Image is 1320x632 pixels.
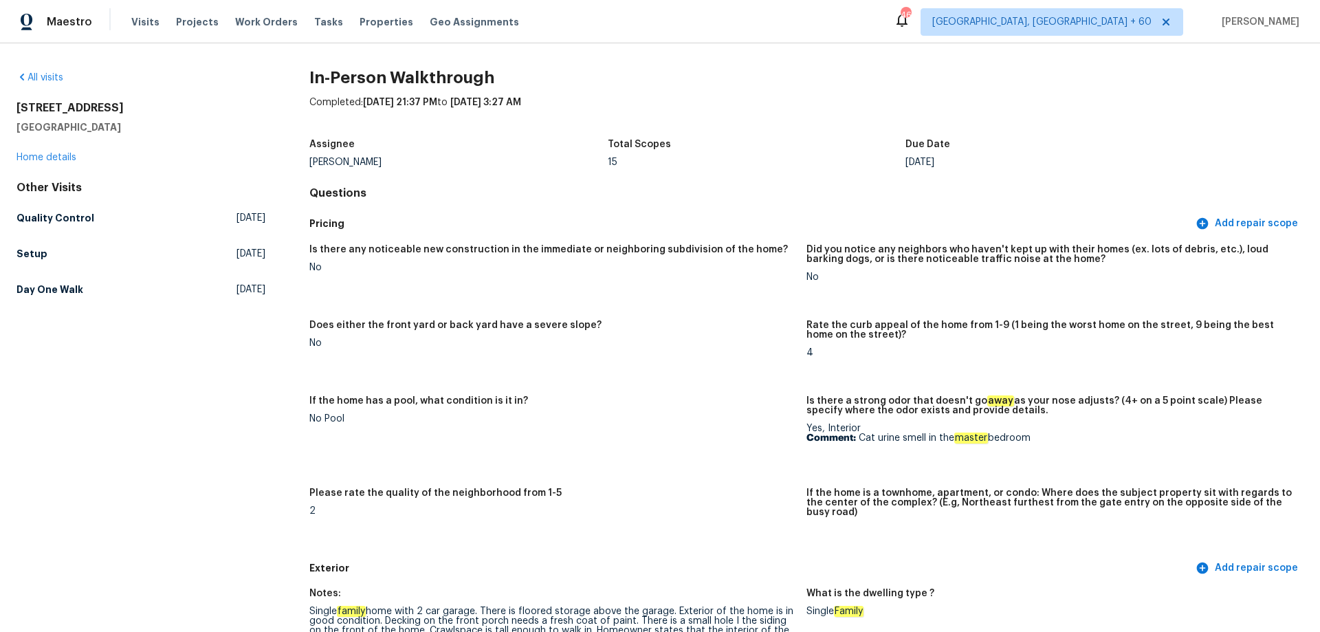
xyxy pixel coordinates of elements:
span: Work Orders [235,15,298,29]
h5: Total Scopes [608,140,671,149]
a: All visits [16,73,63,83]
h5: Day One Walk [16,283,83,296]
span: [DATE] 21:37 PM [363,98,437,107]
h5: Is there any noticeable new construction in the immediate or neighboring subdivision of the home? [309,245,788,254]
em: family [337,606,366,617]
h5: Notes: [309,589,341,598]
span: Properties [360,15,413,29]
div: Completed: to [309,96,1303,131]
em: Family [834,606,863,617]
div: No Pool [309,414,795,424]
h5: Quality Control [16,211,94,225]
span: [PERSON_NAME] [1216,15,1299,29]
div: Yes, Interior [806,424,1292,443]
h5: Assignee [309,140,355,149]
h4: Questions [309,186,1303,200]
h5: Rate the curb appeal of the home from 1-9 (1 being the worst home on the street, 9 being the best... [806,320,1292,340]
p: Cat urine smell in the bedroom [806,433,1292,443]
h2: [STREET_ADDRESS] [16,101,265,115]
span: Visits [131,15,159,29]
h5: If the home is a townhome, apartment, or condo: Where does the subject property sit with regards ... [806,488,1292,517]
span: [DATE] [236,247,265,261]
div: 465 [901,8,910,22]
div: [PERSON_NAME] [309,157,608,167]
div: 2 [309,506,795,516]
div: No [309,338,795,348]
span: [GEOGRAPHIC_DATA], [GEOGRAPHIC_DATA] + 60 [932,15,1152,29]
span: Maestro [47,15,92,29]
div: Other Visits [16,181,265,195]
span: [DATE] [236,211,265,225]
h5: Is there a strong odor that doesn't go as your nose adjusts? (4+ on a 5 point scale) Please speci... [806,396,1292,415]
span: Tasks [314,17,343,27]
a: Home details [16,153,76,162]
div: No [806,272,1292,282]
span: Add repair scope [1198,215,1298,232]
h2: In-Person Walkthrough [309,71,1303,85]
span: Geo Assignments [430,15,519,29]
a: Day One Walk[DATE] [16,277,265,302]
span: [DATE] [236,283,265,296]
em: master [954,433,988,444]
h5: Setup [16,247,47,261]
h5: Pricing [309,217,1193,231]
button: Add repair scope [1193,556,1303,581]
span: Projects [176,15,219,29]
h5: Please rate the quality of the neighborhood from 1-5 [309,488,562,498]
a: Quality Control[DATE] [16,206,265,230]
h5: If the home has a pool, what condition is it in? [309,396,528,406]
div: [DATE] [905,157,1204,167]
h5: What is the dwelling type ? [806,589,934,598]
a: Setup[DATE] [16,241,265,266]
h5: Exterior [309,561,1193,576]
b: Comment: [806,433,856,443]
div: Single [806,607,1292,616]
div: No [309,263,795,272]
h5: Does either the front yard or back yard have a severe slope? [309,320,602,330]
div: 4 [806,348,1292,358]
h5: [GEOGRAPHIC_DATA] [16,120,265,134]
h5: Due Date [905,140,950,149]
span: Add repair scope [1198,560,1298,577]
h5: Did you notice any neighbors who haven't kept up with their homes (ex. lots of debris, etc.), lou... [806,245,1292,264]
div: 15 [608,157,906,167]
span: [DATE] 3:27 AM [450,98,521,107]
button: Add repair scope [1193,211,1303,237]
em: away [987,395,1014,406]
